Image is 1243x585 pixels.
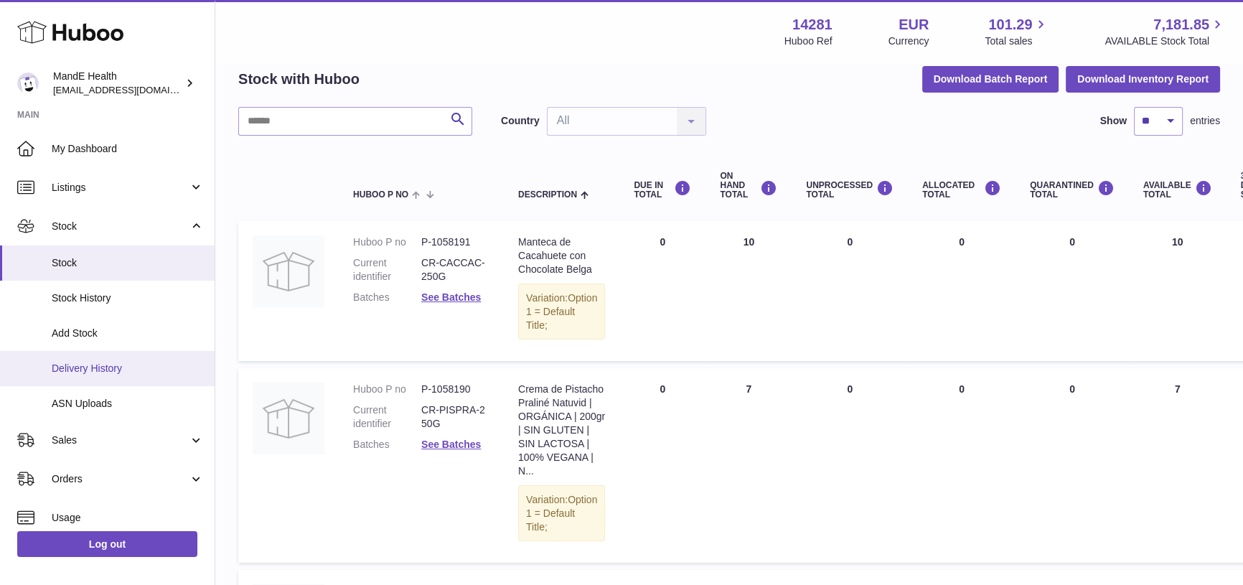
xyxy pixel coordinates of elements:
[619,221,705,361] td: 0
[908,221,1015,361] td: 0
[1153,15,1209,34] span: 7,181.85
[52,220,189,233] span: Stock
[526,494,597,533] span: Option 1 = Default Title;
[988,15,1032,34] span: 101.29
[421,383,489,396] dd: P-1058190
[1104,34,1226,48] span: AVAILABLE Stock Total
[792,221,908,361] td: 0
[253,235,324,307] img: product image
[353,291,421,304] dt: Batches
[899,15,929,34] strong: EUR
[1069,236,1075,248] span: 0
[1030,180,1115,200] div: QUARANTINED Total
[353,438,421,451] dt: Batches
[518,190,577,200] span: Description
[619,368,705,563] td: 0
[53,84,211,95] span: [EMAIL_ADDRESS][DOMAIN_NAME]
[52,434,189,447] span: Sales
[253,383,324,454] img: product image
[888,34,929,48] div: Currency
[518,235,605,276] div: Manteca de Cacahuete con Chocolate Belga
[52,472,189,486] span: Orders
[53,70,182,97] div: MandE Health
[52,327,204,340] span: Add Stock
[784,34,832,48] div: Huboo Ref
[985,15,1049,48] a: 101.29 Total sales
[421,439,481,450] a: See Batches
[353,235,421,249] dt: Huboo P no
[1143,180,1212,200] div: AVAILABLE Total
[353,383,421,396] dt: Huboo P no
[421,256,489,284] dd: CR-CACCAC-250G
[1129,221,1226,361] td: 10
[1190,114,1220,128] span: entries
[353,190,408,200] span: Huboo P no
[1129,368,1226,563] td: 7
[1066,66,1220,92] button: Download Inventory Report
[634,180,691,200] div: DUE IN TOTAL
[52,291,204,305] span: Stock History
[52,181,189,195] span: Listings
[922,180,1001,200] div: ALLOCATED Total
[52,397,204,411] span: ASN Uploads
[17,72,39,94] img: internalAdmin-14281@internal.huboo.com
[52,362,204,375] span: Delivery History
[908,368,1015,563] td: 0
[922,66,1059,92] button: Download Batch Report
[421,291,481,303] a: See Batches
[52,142,204,156] span: My Dashboard
[52,256,204,270] span: Stock
[518,284,605,340] div: Variation:
[792,15,832,34] strong: 14281
[1100,114,1127,128] label: Show
[17,531,197,557] a: Log out
[806,180,893,200] div: UNPROCESSED Total
[720,172,777,200] div: ON HAND Total
[238,70,360,89] h2: Stock with Huboo
[985,34,1049,48] span: Total sales
[353,256,421,284] dt: Current identifier
[518,485,605,542] div: Variation:
[421,235,489,249] dd: P-1058191
[353,403,421,431] dt: Current identifier
[792,368,908,563] td: 0
[518,383,605,477] div: Crema de Pistacho Praliné Natuvid | ORGÁNICA | 200gr | SIN GLUTEN | SIN LACTOSA | 100% VEGANA | N...
[1104,15,1226,48] a: 7,181.85 AVAILABLE Stock Total
[1069,383,1075,395] span: 0
[52,511,204,525] span: Usage
[705,368,792,563] td: 7
[501,114,540,128] label: Country
[526,292,597,331] span: Option 1 = Default Title;
[421,403,489,431] dd: CR-PISPRA-250G
[705,221,792,361] td: 10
